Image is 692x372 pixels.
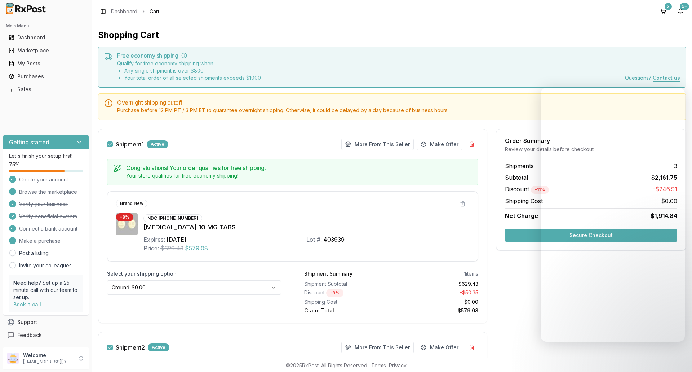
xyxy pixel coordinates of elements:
[6,31,86,44] a: Dashboard
[394,298,479,306] div: $0.00
[304,289,389,297] div: Discount
[185,244,208,253] span: $579.08
[680,3,689,10] div: 9+
[505,138,677,144] div: Order Summary
[147,140,168,148] div: Active
[126,165,472,171] h5: Congratulations! Your order qualifies for free shipping.
[19,250,49,257] a: Post a listing
[371,362,386,368] a: Terms
[675,6,686,17] button: 9+
[7,353,19,364] img: User avatar
[124,67,261,74] li: Any single shipment is over $ 800
[341,139,414,150] button: More From This Seller
[394,280,479,288] div: $629.43
[3,58,89,69] button: My Posts
[304,298,389,306] div: Shipping Cost
[167,235,186,244] div: [DATE]
[13,279,79,301] p: Need help? Set up a 25 minute call with our team to set up.
[116,213,138,235] img: Jardiance 10 MG TABS
[9,161,20,168] span: 75 %
[9,138,49,146] h3: Getting started
[143,235,165,244] div: Expires:
[117,107,680,114] div: Purchase before 12 PM PT / 3 PM ET to guarantee overnight shipping. Otherwise, it could be delaye...
[464,270,478,277] div: 1 items
[19,188,77,196] span: Browse the marketplace
[117,60,261,82] div: Qualify for free economy shipping when
[150,8,159,15] span: Cart
[306,235,322,244] div: Lot #:
[531,186,549,194] div: - 11 %
[417,139,462,150] button: Make Offer
[389,362,407,368] a: Privacy
[148,343,169,351] div: Active
[3,316,89,329] button: Support
[19,176,68,183] span: Create your account
[117,53,680,58] h5: Free economy shipping
[19,262,72,269] a: Invite your colleagues
[143,214,202,222] div: NDC: [PHONE_NUMBER]
[13,301,41,307] a: Book a call
[116,141,144,147] span: Shipment 1
[3,3,49,14] img: RxPost Logo
[304,270,352,277] div: Shipment Summary
[394,289,479,297] div: - $50.35
[3,71,89,82] button: Purchases
[124,74,261,82] li: Your total order of all selected shipments exceeds $ 1000
[505,162,534,170] span: Shipments
[665,3,672,10] div: 2
[9,152,83,159] p: Let's finish your setup first!
[126,172,472,179] div: Your store qualifies for free economy shipping!
[111,8,137,15] a: Dashboard
[116,345,145,350] span: Shipment 2
[657,6,669,17] button: 2
[9,60,83,67] div: My Posts
[23,359,73,365] p: [EMAIL_ADDRESS][DOMAIN_NAME]
[326,289,343,297] div: - 8 %
[323,235,345,244] div: 403939
[9,34,83,41] div: Dashboard
[116,200,147,207] div: Brand New
[625,74,680,82] div: Questions?
[3,32,89,43] button: Dashboard
[505,197,543,205] span: Shipping Cost
[394,307,479,314] div: $579.08
[505,185,549,193] span: Discount
[6,57,86,70] a: My Posts
[19,213,77,220] span: Verify beneficial owners
[304,280,389,288] div: Shipment Subtotal
[19,201,68,208] span: Verify your business
[9,86,83,93] div: Sales
[143,222,469,232] div: [MEDICAL_DATA] 10 MG TABS
[304,307,389,314] div: Grand Total
[505,212,538,219] span: Net Charge
[6,83,86,96] a: Sales
[116,213,133,221] div: - 8 %
[19,225,77,232] span: Connect a bank account
[23,352,73,359] p: Welcome
[6,70,86,83] a: Purchases
[667,347,685,365] iframe: Intercom live chat
[6,44,86,57] a: Marketplace
[160,244,183,253] span: $629.43
[111,8,159,15] nav: breadcrumb
[505,146,677,153] div: Review your details before checkout
[3,329,89,342] button: Feedback
[6,23,86,29] h2: Main Menu
[9,47,83,54] div: Marketplace
[3,84,89,95] button: Sales
[541,88,685,342] iframe: Intercom live chat
[107,270,281,277] label: Select your shipping option
[505,229,677,242] button: Secure Checkout
[341,342,414,353] button: More From This Seller
[417,342,462,353] button: Make Offer
[9,73,83,80] div: Purchases
[17,332,42,339] span: Feedback
[98,29,686,41] h1: Shopping Cart
[19,237,61,245] span: Make a purchase
[143,244,159,253] div: Price:
[117,100,680,105] h5: Overnight shipping cutoff
[505,173,528,182] span: Subtotal
[3,45,89,56] button: Marketplace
